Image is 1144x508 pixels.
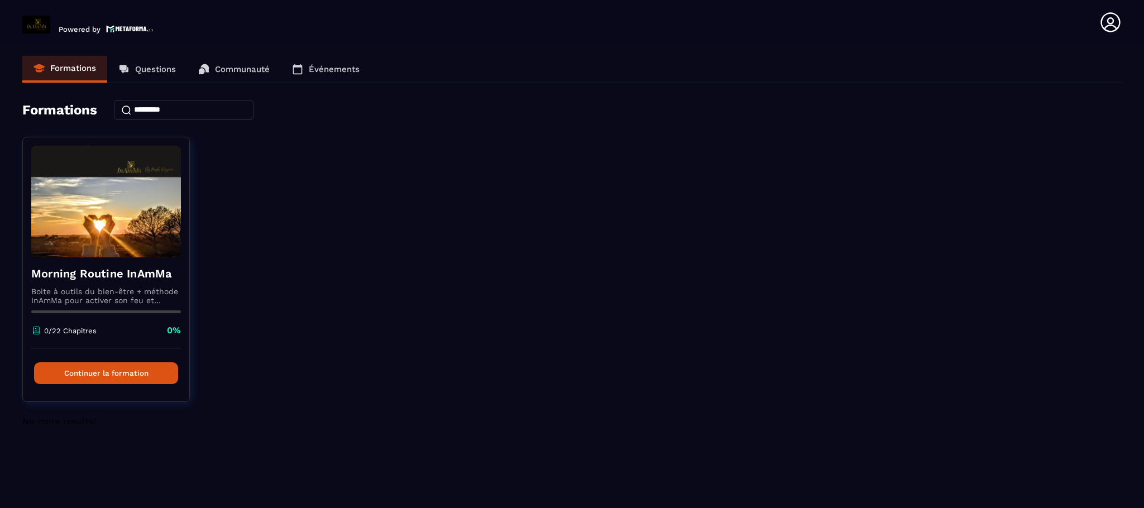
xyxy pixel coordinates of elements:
[22,102,97,118] h4: Formations
[31,146,181,257] img: formation-background
[22,16,50,33] img: logo-branding
[167,324,181,337] p: 0%
[309,64,360,74] p: Événements
[31,287,181,305] p: Boite à outils du bien-être + méthode InAmMa pour activer son feu et écouter la voix de son coeur...
[135,64,176,74] p: Questions
[215,64,270,74] p: Communauté
[50,63,96,73] p: Formations
[34,362,178,384] button: Continuer la formation
[22,416,95,426] span: No more results!
[31,266,181,281] h4: Morning Routine InAmMa
[187,56,281,83] a: Communauté
[106,24,153,33] img: logo
[22,56,107,83] a: Formations
[22,137,204,416] a: formation-backgroundMorning Routine InAmMaBoite à outils du bien-être + méthode InAmMa pour activ...
[59,25,100,33] p: Powered by
[44,327,97,335] p: 0/22 Chapitres
[281,56,371,83] a: Événements
[107,56,187,83] a: Questions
